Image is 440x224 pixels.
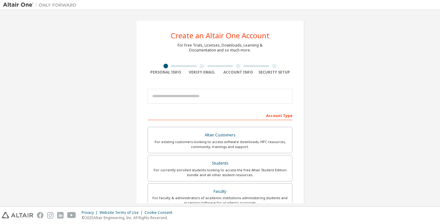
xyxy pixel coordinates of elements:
div: Faculty [152,187,288,196]
img: Altair One [3,2,79,8]
div: Account Info [220,70,256,75]
div: Security Setup [256,70,293,75]
img: linkedin.svg [57,212,64,218]
p: © 2025 Altair Engineering, Inc. All Rights Reserved. [82,215,176,220]
img: altair_logo.svg [2,212,33,218]
div: For Free Trials, Licenses, Downloads, Learning & Documentation and so much more. [178,43,262,53]
img: youtube.svg [67,212,76,218]
div: For currently enrolled students looking to access the free Altair Student Edition bundle and all ... [152,168,288,177]
div: Altair Customers [152,131,288,139]
img: facebook.svg [37,212,43,218]
div: Website Terms of Use [100,210,145,215]
div: For faculty & administrators of academic institutions administering students and accessing softwa... [152,196,288,205]
div: Personal Info [148,70,184,75]
div: Cookie Consent [145,210,176,215]
div: Verify Email [184,70,220,75]
img: instagram.svg [47,212,53,218]
div: Create an Altair One Account [171,32,269,39]
div: Privacy [82,210,100,215]
div: For existing customers looking to access software downloads, HPC resources, community, trainings ... [152,139,288,149]
div: Students [152,159,288,168]
div: Account Type [148,110,292,120]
